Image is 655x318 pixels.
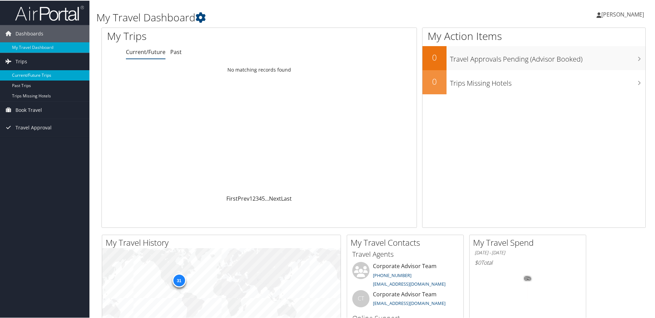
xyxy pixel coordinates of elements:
[269,194,281,202] a: Next
[96,10,466,24] h1: My Travel Dashboard
[450,74,645,87] h3: Trips Missing Hotels
[475,249,581,255] h6: [DATE] - [DATE]
[473,236,586,248] h2: My Travel Spend
[597,3,651,24] a: [PERSON_NAME]
[170,47,182,55] a: Past
[15,118,52,136] span: Travel Approval
[475,258,581,266] h6: Total
[15,24,43,42] span: Dashboards
[102,63,417,75] td: No matching records found
[265,194,269,202] span: …
[126,47,165,55] a: Current/Future
[601,10,644,18] span: [PERSON_NAME]
[15,4,84,21] img: airportal-logo.png
[15,52,27,70] span: Trips
[256,194,259,202] a: 3
[106,236,341,248] h2: My Travel History
[351,236,463,248] h2: My Travel Contacts
[422,51,447,63] h2: 0
[525,276,530,280] tspan: 0%
[373,299,445,306] a: [EMAIL_ADDRESS][DOMAIN_NAME]
[281,194,292,202] a: Last
[262,194,265,202] a: 5
[349,261,462,289] li: Corporate Advisor Team
[373,272,411,278] a: [PHONE_NUMBER]
[238,194,249,202] a: Prev
[249,194,253,202] a: 1
[253,194,256,202] a: 2
[422,75,447,87] h2: 0
[15,101,42,118] span: Book Travel
[349,289,462,312] li: Corporate Advisor Team
[352,249,458,258] h3: Travel Agents
[422,28,645,43] h1: My Action Items
[475,258,481,266] span: $0
[422,70,645,94] a: 0Trips Missing Hotels
[226,194,238,202] a: First
[422,45,645,70] a: 0Travel Approvals Pending (Advisor Booked)
[352,289,369,307] div: CT
[373,280,445,286] a: [EMAIL_ADDRESS][DOMAIN_NAME]
[107,28,280,43] h1: My Trips
[259,194,262,202] a: 4
[450,50,645,63] h3: Travel Approvals Pending (Advisor Booked)
[172,273,186,287] div: 31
